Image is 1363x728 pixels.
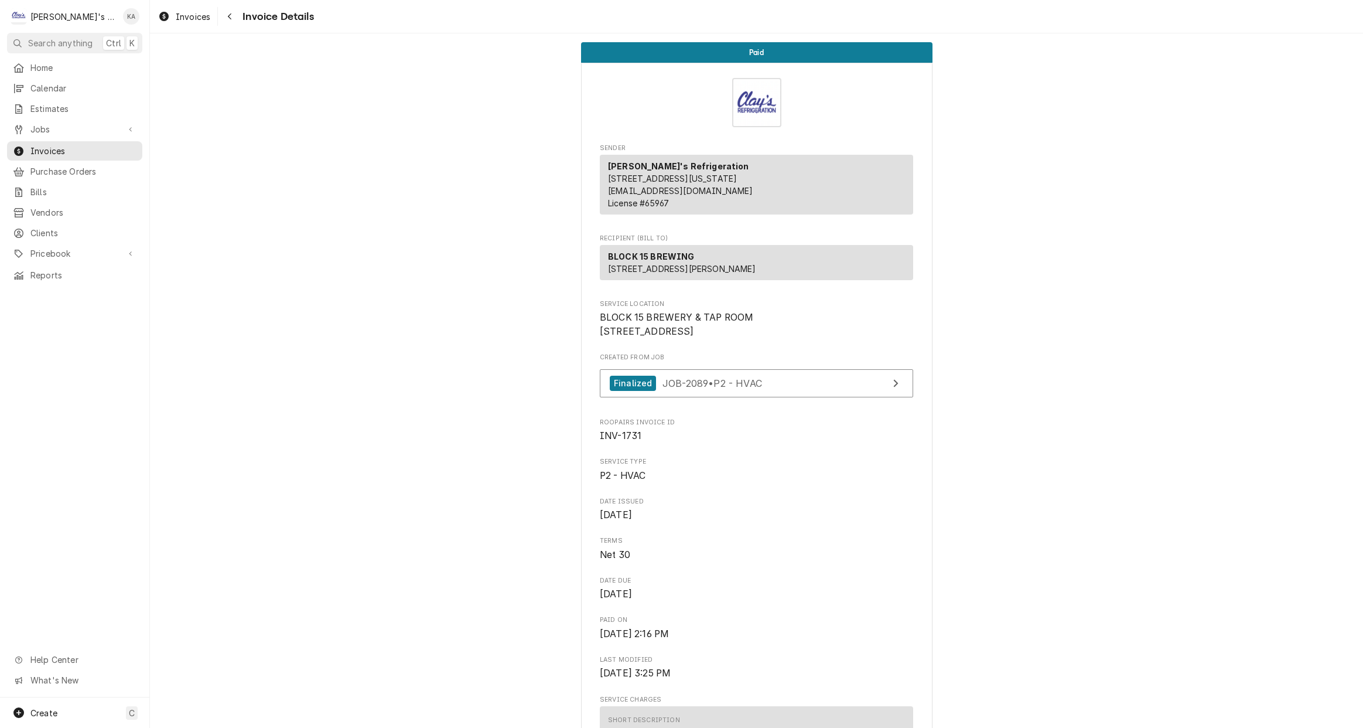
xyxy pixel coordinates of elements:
[600,695,913,705] span: Service Charges
[600,311,913,338] span: Service Location
[732,78,781,127] img: Logo
[662,377,762,389] span: JOB-2089 • P2 - HVAC
[600,668,671,679] span: [DATE] 3:25 PM
[749,49,764,56] span: Paid
[239,9,313,25] span: Invoice Details
[600,245,913,285] div: Recipient (Bill To)
[608,174,737,183] span: [STREET_ADDRESS][US_STATE]
[608,186,753,196] a: [EMAIL_ADDRESS][DOMAIN_NAME]
[7,182,142,202] a: Bills
[7,141,142,161] a: Invoices
[600,234,913,243] span: Recipient (Bill To)
[11,8,27,25] div: Clay's Refrigeration's Avatar
[600,457,913,482] div: Service Type
[30,654,135,666] span: Help Center
[7,79,142,98] a: Calendar
[600,144,913,153] span: Sender
[7,99,142,118] a: Estimates
[7,650,142,669] a: Go to Help Center
[600,144,913,220] div: Invoice Sender
[7,162,142,181] a: Purchase Orders
[30,247,119,260] span: Pricebook
[600,497,913,506] span: Date Issued
[30,62,136,74] span: Home
[7,58,142,77] a: Home
[600,155,913,215] div: Sender
[600,576,913,601] div: Date Due
[600,615,913,625] span: Paid On
[7,33,142,53] button: Search anythingCtrlK
[600,508,913,522] span: Date Issued
[600,615,913,641] div: Paid On
[30,123,119,135] span: Jobs
[600,470,645,481] span: P2 - HVAC
[600,234,913,285] div: Invoice Recipient
[600,245,913,280] div: Recipient (Bill To)
[600,497,913,522] div: Date Issued
[28,37,93,49] span: Search anything
[610,376,656,392] div: Finalized
[600,666,913,681] span: Last Modified
[600,536,913,562] div: Terms
[153,7,215,26] a: Invoices
[600,418,913,427] span: Roopairs Invoice ID
[608,251,695,261] strong: BLOCK 15 BREWING
[123,8,139,25] div: Korey Austin's Avatar
[30,11,117,23] div: [PERSON_NAME]'s Refrigeration
[30,186,136,198] span: Bills
[30,269,136,281] span: Reports
[600,300,913,339] div: Service Location
[608,716,680,725] div: Short Description
[600,655,913,681] div: Last Modified
[600,353,913,403] div: Created From Job
[600,655,913,665] span: Last Modified
[600,628,669,639] span: [DATE] 2:16 PM
[600,300,913,309] span: Service Location
[600,548,913,562] span: Terms
[600,369,913,398] a: View Job
[600,430,641,441] span: INV-1731
[600,588,632,600] span: [DATE]
[30,165,136,178] span: Purchase Orders
[581,42,932,63] div: Status
[7,203,142,222] a: Vendors
[30,708,57,718] span: Create
[600,469,913,483] span: Service Type
[600,549,630,560] span: Net 30
[30,103,136,115] span: Estimates
[7,266,142,285] a: Reports
[608,264,756,274] span: [STREET_ADDRESS][PERSON_NAME]
[600,509,632,521] span: [DATE]
[600,536,913,546] span: Terms
[30,227,136,239] span: Clients
[220,7,239,26] button: Navigate back
[7,223,142,243] a: Clients
[11,8,27,25] div: C
[30,674,135,686] span: What's New
[600,312,753,337] span: BLOCK 15 BREWERY & TAP ROOM [STREET_ADDRESS]
[608,161,749,171] strong: [PERSON_NAME]'s Refrigeration
[600,429,913,443] span: Roopairs Invoice ID
[129,37,135,49] span: K
[129,707,135,719] span: C
[600,627,913,641] span: Paid On
[600,155,913,219] div: Sender
[30,145,136,157] span: Invoices
[7,244,142,263] a: Go to Pricebook
[600,587,913,601] span: Date Due
[176,11,210,23] span: Invoices
[600,457,913,467] span: Service Type
[600,576,913,586] span: Date Due
[600,418,913,443] div: Roopairs Invoice ID
[30,206,136,219] span: Vendors
[600,353,913,362] span: Created From Job
[7,671,142,690] a: Go to What's New
[123,8,139,25] div: KA
[608,198,669,208] span: License # 65967
[30,82,136,94] span: Calendar
[7,120,142,139] a: Go to Jobs
[106,37,121,49] span: Ctrl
